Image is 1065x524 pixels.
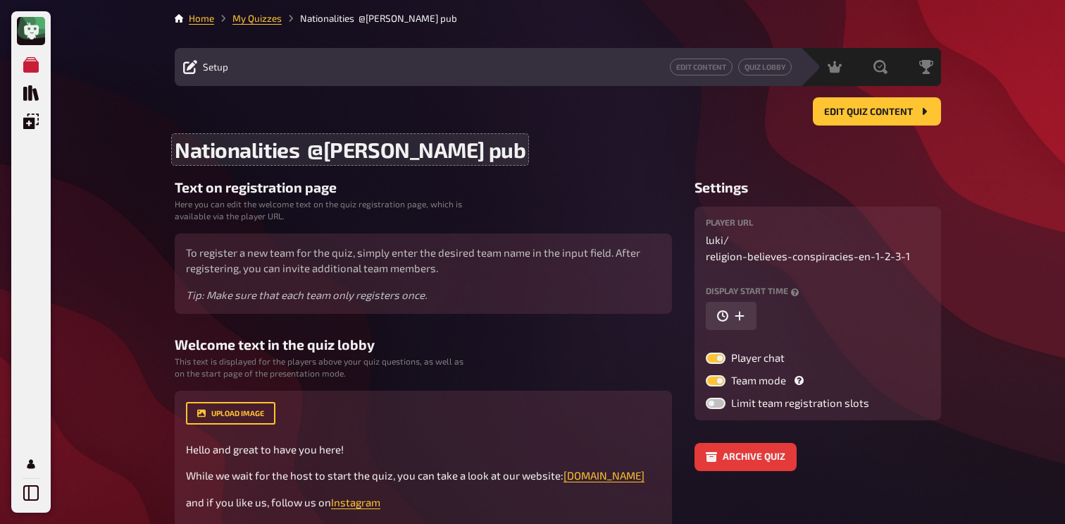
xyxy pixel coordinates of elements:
small: This text is displayed for the players above your quiz questions, as well as on the start page of... [175,355,473,379]
a: Overlays [17,107,45,135]
button: upload image [186,402,275,425]
a: My Account [17,450,45,478]
i: Tip: Make sure that each team only registers once. [186,288,427,301]
span: religion-believes-conspiracies-en-1-2-3-1 [706,248,910,264]
label: Team mode [706,375,807,386]
span: Nationalities ​ @[PERSON_NAME] pub [175,137,525,162]
span: and if you like us, follow us on [186,496,331,508]
label: Limit team registration slots [706,398,869,409]
label: Player URL [706,218,930,226]
li: My Quizzes [214,11,282,25]
a: Home [189,13,214,24]
span: Edit Quiz content [824,107,913,117]
li: Nationalities ​ @pappala pub [282,11,457,25]
h3: Settings [695,179,941,195]
p: To register a new team for the quiz, simply enter the desired team name in the input field. After... [186,245,661,276]
a: [DOMAIN_NAME] [563,469,644,482]
li: Home [189,11,214,25]
a: Instagram [331,496,380,508]
span: Setup [203,61,228,73]
span: While we wait for the host to start the quiz, you can take a look at our website: [186,469,563,482]
small: Here you can edit the welcome text on the quiz registration page, which is available via the play... [175,198,473,222]
a: My Quizzes [17,51,45,79]
a: Edit Content [670,59,733,75]
label: Player chat [706,353,785,364]
label: Display start time [706,286,930,295]
span: Hello and great to have you here! [186,443,344,456]
a: Quiz Lobby [738,59,792,75]
h3: Welcome text in the quiz lobby [175,336,672,353]
h3: Text on registration page [175,179,672,195]
p: luki / [706,232,930,264]
button: Archive quiz [695,443,797,471]
a: Quiz Library [17,79,45,107]
button: Edit Quiz content [813,97,941,126]
a: My Quizzes [232,13,282,24]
